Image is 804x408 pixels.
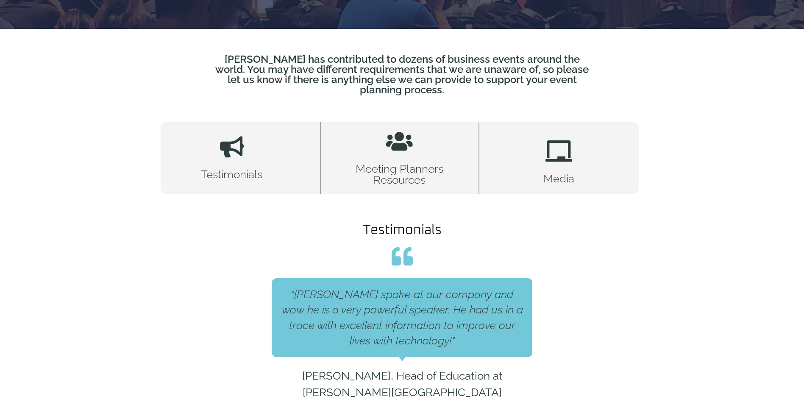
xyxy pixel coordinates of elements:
[351,163,449,185] h2: Meeting Planners Resources
[190,224,614,237] h2: Testimonials
[201,169,262,180] h1: Testimonials
[479,122,639,194] a: Media
[280,368,524,401] span: [PERSON_NAME], Head of Education at [PERSON_NAME][GEOGRAPHIC_DATA]
[161,122,320,194] a: Testimonials
[280,287,524,349] div: "[PERSON_NAME] spoke at our company and wow he is a very powerful speaker. He had us in a trace w...
[209,54,595,95] p: [PERSON_NAME] has contributed to dozens of business events around the world. You may have differe...
[320,122,479,194] a: Meeting Planners Resources
[543,173,574,184] h2: Media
